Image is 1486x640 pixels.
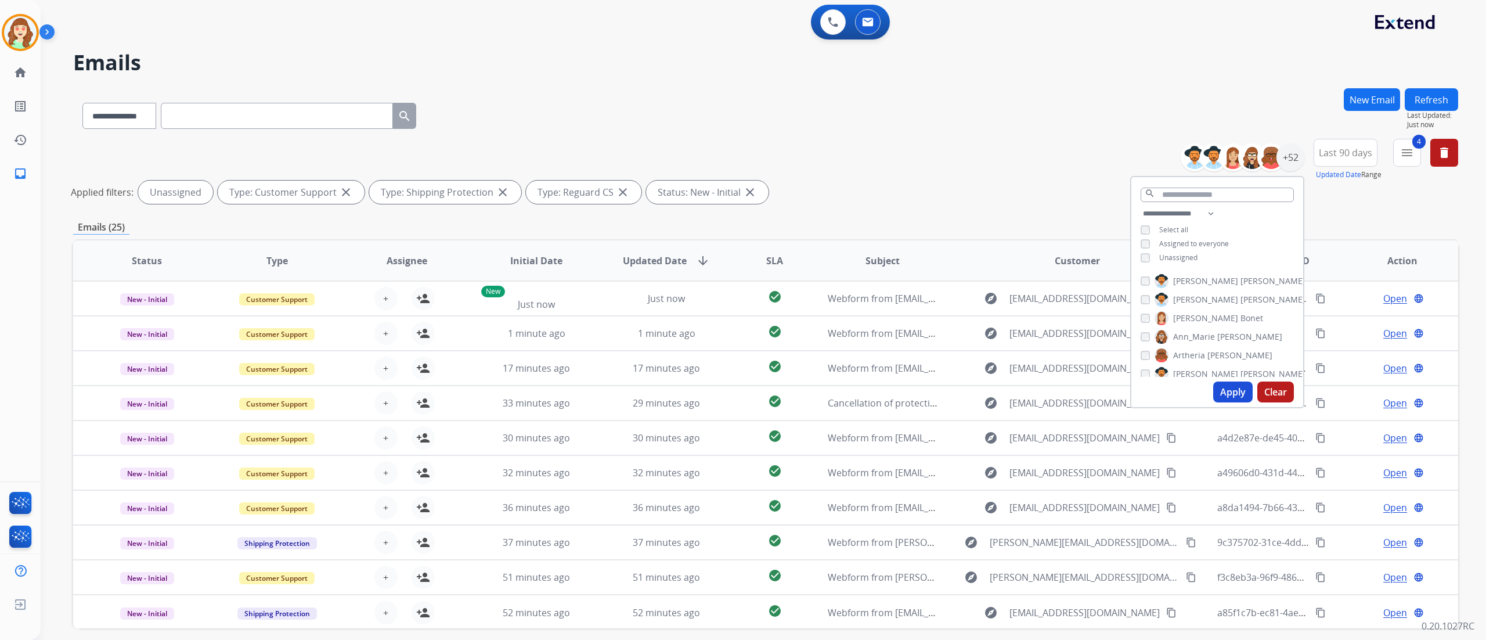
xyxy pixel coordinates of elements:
[120,328,174,340] span: New - Initial
[1405,88,1458,111] button: Refresh
[984,501,998,515] mat-icon: explore
[865,254,900,268] span: Subject
[1217,536,1388,549] span: 9c375702-31ce-4dd0-891f-79f4961c456f
[239,433,315,445] span: Customer Support
[1009,396,1160,410] span: [EMAIL_ADDRESS][DOMAIN_NAME]
[120,363,174,375] span: New - Initial
[120,293,174,305] span: New - Initial
[1413,537,1424,548] mat-icon: language
[1217,327,1398,340] span: 2930d533-90da-471d-8569-911d50290735
[828,397,1090,409] span: Cancellation of protection plan - Order Receipt: 702G784264
[964,535,978,549] mat-icon: explore
[383,501,388,515] span: +
[1009,431,1160,445] span: [EMAIL_ADDRESS][DOMAIN_NAME]
[416,535,430,549] mat-icon: person_add
[398,109,412,123] mat-icon: search
[1316,170,1382,179] span: Range
[237,607,317,620] span: Shipping Protection
[1315,572,1326,583] mat-icon: content_copy
[239,398,315,410] span: Customer Support
[1315,293,1326,304] mat-icon: content_copy
[1413,607,1424,618] mat-icon: language
[768,569,782,583] mat-icon: check_circle
[1413,293,1424,304] mat-icon: language
[1315,398,1326,408] mat-icon: content_copy
[1407,111,1458,120] span: Last Updated:
[120,398,174,410] span: New - Initial
[768,534,782,548] mat-icon: check_circle
[239,572,315,584] span: Customer Support
[526,181,641,204] div: Type: Reguard CS
[1383,466,1407,480] span: Open
[1393,139,1421,167] button: 4
[13,99,27,113] mat-icon: list_alt
[623,254,687,268] span: Updated Date
[1413,328,1424,339] mat-icon: language
[633,501,700,514] span: 36 minutes ago
[984,606,998,620] mat-icon: explore
[496,185,510,199] mat-icon: close
[138,181,213,204] div: Unassigned
[1173,368,1238,380] span: [PERSON_NAME]
[990,570,1179,584] span: [PERSON_NAME][EMAIL_ADDRESS][DOMAIN_NAME]
[768,604,782,618] mat-icon: check_circle
[964,570,978,584] mat-icon: explore
[1383,431,1407,445] span: Open
[383,431,388,445] span: +
[383,396,388,410] span: +
[1344,88,1400,111] button: New Email
[1166,607,1177,618] mat-icon: content_copy
[828,362,1091,375] span: Webform from [EMAIL_ADDRESS][DOMAIN_NAME] on [DATE]
[633,571,700,584] span: 51 minutes ago
[768,325,782,339] mat-icon: check_circle
[416,570,430,584] mat-icon: person_add
[828,466,1091,479] span: Webform from [EMAIL_ADDRESS][DOMAIN_NAME] on [DATE]
[984,466,998,480] mat-icon: explore
[374,496,398,519] button: +
[120,607,174,620] span: New - Initial
[71,185,134,199] p: Applied filters:
[239,468,315,480] span: Customer Support
[828,606,1091,619] span: Webform from [EMAIL_ADDRESS][DOMAIN_NAME] on [DATE]
[1159,225,1188,235] span: Select all
[1315,433,1326,443] mat-icon: content_copy
[984,431,998,445] mat-icon: explore
[1173,294,1238,305] span: [PERSON_NAME]
[416,326,430,340] mat-icon: person_add
[768,394,782,408] mat-icon: check_circle
[383,606,388,620] span: +
[73,220,129,235] p: Emails (25)
[984,361,998,375] mat-icon: explore
[768,499,782,513] mat-icon: check_circle
[374,357,398,380] button: +
[1257,382,1294,402] button: Clear
[1213,382,1253,402] button: Apply
[1145,188,1155,199] mat-icon: search
[1240,368,1305,380] span: [PERSON_NAME]
[1413,363,1424,373] mat-icon: language
[633,606,700,619] span: 52 minutes ago
[1383,396,1407,410] span: Open
[73,51,1458,74] h2: Emails
[828,536,1163,549] span: Webform from [PERSON_NAME][EMAIL_ADDRESS][DOMAIN_NAME] on [DATE]
[633,362,700,375] span: 17 minutes ago
[239,363,315,375] span: Customer Support
[383,535,388,549] span: +
[1186,537,1196,548] mat-icon: content_copy
[1009,361,1160,375] span: [EMAIL_ADDRESS][DOMAIN_NAME]
[616,185,630,199] mat-icon: close
[1328,240,1458,281] th: Action
[1412,135,1426,149] span: 4
[1009,501,1160,515] span: [EMAIL_ADDRESS][DOMAIN_NAME]
[1217,606,1392,619] span: a85f1c7b-ec81-4ae8-ab01-b3364a10f391
[1173,331,1215,343] span: Ann_Marie
[1383,292,1407,305] span: Open
[633,397,700,409] span: 29 minutes ago
[1240,275,1305,287] span: [PERSON_NAME]
[1400,146,1414,160] mat-icon: menu
[984,396,998,410] mat-icon: explore
[990,535,1179,549] span: [PERSON_NAME][EMAIL_ADDRESS][DOMAIN_NAME]
[1413,433,1424,443] mat-icon: language
[1413,398,1424,408] mat-icon: language
[518,298,555,311] span: Just now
